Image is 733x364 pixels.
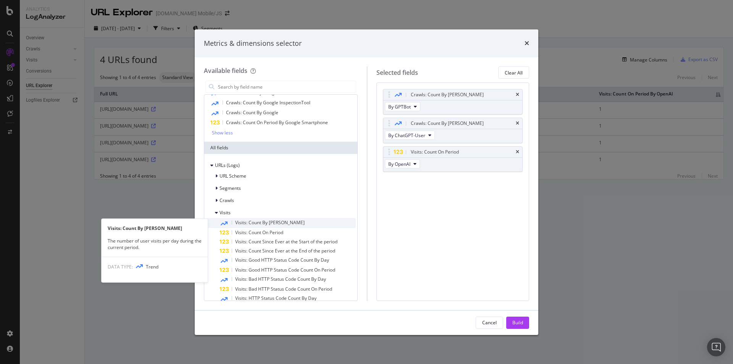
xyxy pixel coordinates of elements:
div: Available fields [204,66,247,75]
div: Crawls: Count By [PERSON_NAME]timesBy GPTBot [383,89,523,115]
button: By ChatGPT-User [385,131,435,140]
span: Visits: Bad HTTP Status Code Count By Day [235,276,326,282]
button: Build [506,317,529,329]
div: times [516,92,519,97]
span: Crawls: Count By Google InspectionTool [226,99,310,106]
span: Visits: Count By [PERSON_NAME] [235,219,305,226]
div: Cancel [482,319,497,326]
span: URLs (Logs) [215,162,240,168]
span: Crawls: Count On Period By Google Smartphone [226,119,328,126]
div: The number of user visits per day during the current period. [102,238,208,251]
span: Visits: Count On Period [235,229,283,236]
input: Search by field name [217,81,356,92]
button: Cancel [476,317,503,329]
button: By OpenAI [385,159,420,168]
button: Clear All [498,66,529,79]
span: Visits: Count Since Ever at the End of the period [235,248,335,254]
span: Segments [220,185,241,191]
div: Visits: Count By [PERSON_NAME] [102,225,208,231]
div: Show less [212,130,233,136]
div: Selected fields [376,68,418,77]
div: Clear All [505,70,523,76]
div: Metrics & dimensions selector [204,39,302,49]
div: modal [195,29,538,335]
span: By ChatGPT-User [388,132,425,139]
div: Visits: Count On Period [411,148,459,156]
span: Visits: Good HTTP Status Code Count By Day [235,257,329,263]
span: Visits [220,209,231,216]
div: times [516,121,519,126]
span: Crawls [220,197,234,204]
button: By GPTBot [385,102,420,111]
div: All fields [204,142,357,154]
span: URL Scheme [220,173,246,179]
span: Visits: HTTP Status Code Count By Day [235,295,316,301]
div: Crawls: Count By [PERSON_NAME]timesBy ChatGPT-User [383,118,523,143]
div: times [525,39,529,49]
span: Visits: Count Since Ever at the Start of the period [235,238,337,245]
div: Open Intercom Messenger [707,338,725,356]
span: Crawls: Count By Google [226,109,278,116]
span: By OpenAI [388,161,410,167]
div: times [516,150,519,154]
span: Visits: Good HTTP Status Code Count On Period [235,267,335,273]
div: Build [512,319,523,326]
span: Visits: Bad HTTP Status Code Count On Period [235,286,332,292]
div: Visits: Count On PeriodtimesBy OpenAI [383,146,523,172]
div: Crawls: Count By [PERSON_NAME] [411,91,484,99]
div: Crawls: Count By [PERSON_NAME] [411,120,484,127]
span: By GPTBot [388,104,411,110]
